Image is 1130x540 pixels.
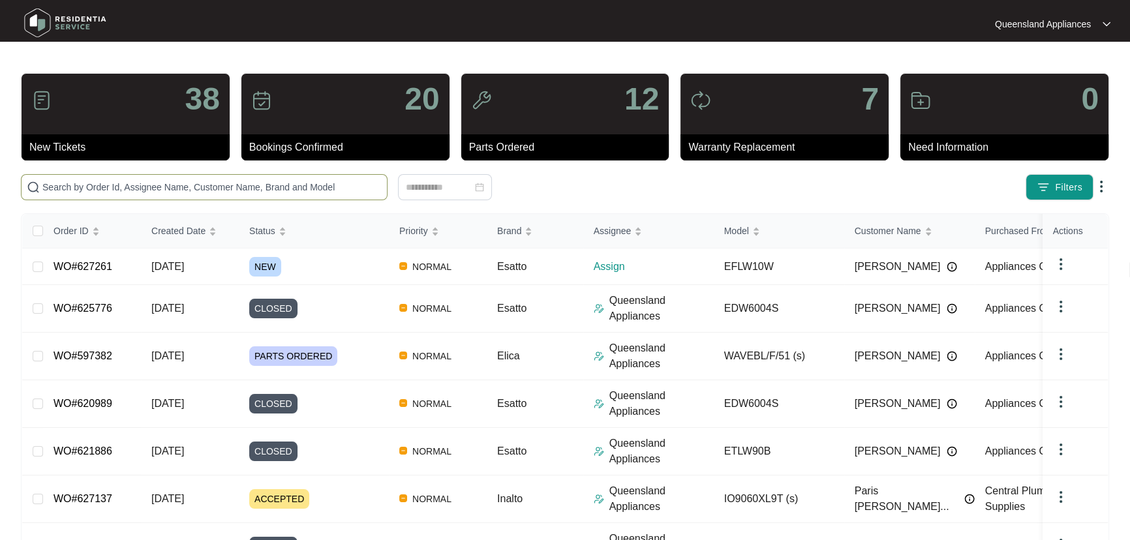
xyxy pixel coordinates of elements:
[1053,489,1069,505] img: dropdown arrow
[151,224,206,238] span: Created Date
[53,224,89,238] span: Order ID
[1037,181,1050,194] img: filter icon
[724,224,749,238] span: Model
[151,445,184,457] span: [DATE]
[1055,181,1082,194] span: Filters
[151,261,184,272] span: [DATE]
[249,224,275,238] span: Status
[855,301,941,316] span: [PERSON_NAME]
[497,398,527,409] span: Esatto
[594,351,604,361] img: Assigner Icon
[855,348,941,364] span: [PERSON_NAME]
[471,90,492,111] img: icon
[624,83,659,115] p: 12
[407,396,457,412] span: NORMAL
[609,483,714,515] p: Queensland Appliances
[583,214,714,248] th: Assignee
[714,428,844,475] td: ETLW90B
[714,214,844,248] th: Model
[407,301,457,316] span: NORMAL
[964,494,975,504] img: Info icon
[855,443,941,459] span: [PERSON_NAME]
[249,394,298,413] span: CLOSED
[975,214,1105,248] th: Purchased From
[497,350,520,361] span: Elica
[947,446,957,457] img: Info icon
[947,262,957,272] img: Info icon
[985,224,1052,238] span: Purchased From
[985,261,1069,272] span: Appliances Online
[594,446,604,457] img: Assigner Icon
[31,90,52,111] img: icon
[497,493,523,504] span: Inalto
[27,181,40,194] img: search-icon
[947,398,957,409] img: Info icon
[855,259,941,275] span: [PERSON_NAME]
[714,285,844,333] td: EDW6004S
[609,388,714,419] p: Queensland Appliances
[407,491,457,507] span: NORMAL
[1053,256,1069,272] img: dropdown arrow
[688,140,889,155] p: Warranty Replacement
[469,140,669,155] p: Parts Ordered
[399,399,407,407] img: Vercel Logo
[151,350,184,361] span: [DATE]
[855,483,958,515] span: Paris [PERSON_NAME]...
[1103,21,1110,27] img: dropdown arrow
[399,262,407,270] img: Vercel Logo
[947,351,957,361] img: Info icon
[407,443,457,459] span: NORMAL
[497,445,527,457] span: Esatto
[185,83,219,115] p: 38
[1053,299,1069,314] img: dropdown arrow
[151,398,184,409] span: [DATE]
[1053,346,1069,362] img: dropdown arrow
[249,489,309,509] span: ACCEPTED
[151,303,184,314] span: [DATE]
[1093,179,1109,194] img: dropdown arrow
[42,180,382,194] input: Search by Order Id, Assignee Name, Customer Name, Brand and Model
[399,304,407,312] img: Vercel Logo
[399,224,428,238] span: Priority
[497,303,527,314] span: Esatto
[609,293,714,324] p: Queensland Appliances
[53,445,112,457] a: WO#621886
[53,350,112,361] a: WO#597382
[594,398,604,409] img: Assigner Icon
[910,90,931,111] img: icon
[609,436,714,467] p: Queensland Appliances
[20,3,111,42] img: residentia service logo
[1026,174,1093,200] button: filter iconFilters
[594,494,604,504] img: Assigner Icon
[690,90,711,111] img: icon
[249,140,450,155] p: Bookings Confirmed
[53,398,112,409] a: WO#620989
[399,494,407,502] img: Vercel Logo
[399,352,407,359] img: Vercel Logo
[239,214,389,248] th: Status
[861,83,879,115] p: 7
[249,442,298,461] span: CLOSED
[855,224,921,238] span: Customer Name
[594,303,604,314] img: Assigner Icon
[407,259,457,275] span: NORMAL
[249,346,337,366] span: PARTS ORDERED
[609,340,714,372] p: Queensland Appliances
[995,18,1091,31] p: Queensland Appliances
[53,303,112,314] a: WO#625776
[985,485,1065,512] span: Central Plumbing Supplies
[1043,214,1108,248] th: Actions
[594,224,632,238] span: Assignee
[714,475,844,523] td: IO9060XL9T (s)
[251,90,272,111] img: icon
[985,445,1069,457] span: Appliances Online
[908,140,1108,155] p: Need Information
[407,348,457,364] span: NORMAL
[497,224,521,238] span: Brand
[985,350,1069,361] span: Appliances Online
[714,333,844,380] td: WAVEBL/F/51 (s)
[399,447,407,455] img: Vercel Logo
[1081,83,1099,115] p: 0
[405,83,439,115] p: 20
[855,396,941,412] span: [PERSON_NAME]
